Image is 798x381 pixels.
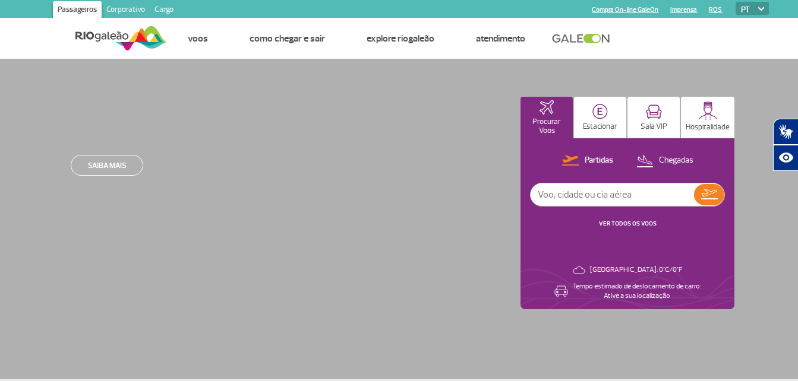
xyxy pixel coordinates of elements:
[709,6,722,14] a: RQS
[670,6,697,14] a: Imprensa
[646,104,662,119] img: vipRoom.svg
[681,97,734,138] button: Hospitalidade
[633,153,697,169] button: Chegadas
[573,282,701,301] p: Tempo estimado de deslocamento de carro: Ative a sua localização
[592,6,658,14] a: Compra On-line GaleOn
[526,118,567,135] p: Procurar Voos
[659,155,693,166] p: Chegadas
[574,97,626,138] button: Estacionar
[599,220,657,227] a: VER TODOS OS VOOS
[583,122,617,131] p: Estacionar
[641,122,667,131] p: Sala VIP
[531,183,694,206] input: Voo, cidade ou cia aérea
[595,219,660,228] button: VER TODOS OS VOOS
[540,100,554,115] img: airplaneHomeActive.svg
[250,33,325,45] a: Como chegar e sair
[585,155,613,166] p: Partidas
[521,97,573,138] button: Procurar Voos
[188,33,208,45] a: Voos
[773,145,798,171] button: Abrir recursos assistivos.
[590,265,682,275] p: [GEOGRAPHIC_DATA]: 0°C/0°F
[627,97,680,138] button: Sala VIP
[476,33,525,45] a: Atendimento
[592,104,608,119] img: carParkingHome.svg
[773,119,798,171] div: Plugin de acessibilidade da Hand Talk.
[559,153,617,169] button: Partidas
[53,1,102,20] a: Passageiros
[367,33,434,45] a: Explore RIOgaleão
[71,155,143,176] a: Saiba mais
[773,119,798,145] button: Abrir tradutor de língua de sinais.
[102,1,150,20] a: Corporativo
[150,1,178,20] a: Cargo
[699,101,717,120] img: hospitality.svg
[686,123,730,132] p: Hospitalidade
